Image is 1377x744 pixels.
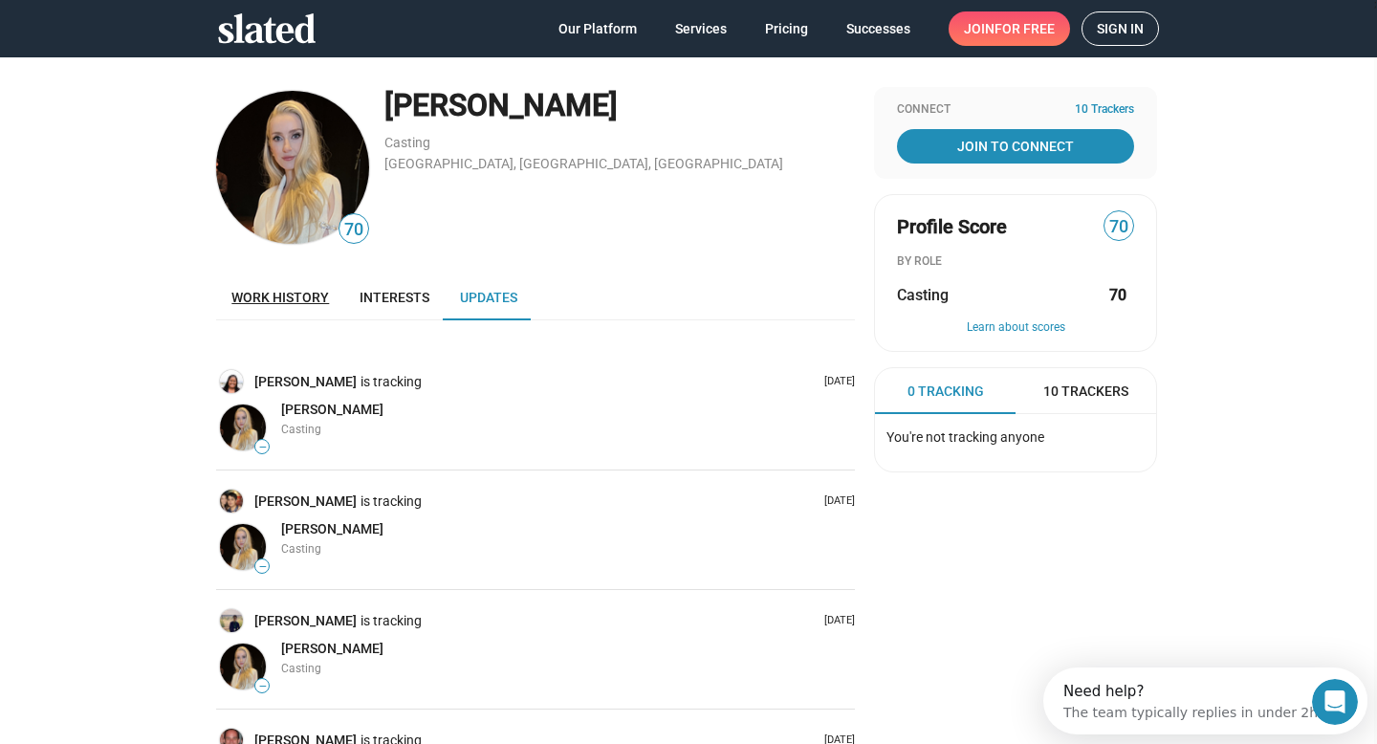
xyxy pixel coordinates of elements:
[20,32,274,52] div: The team typically replies in under 2h
[254,373,361,391] a: [PERSON_NAME]
[1097,12,1144,45] span: Sign in
[886,429,1044,445] span: You're not tracking anyone
[281,641,383,656] span: [PERSON_NAME]
[897,320,1134,336] button: Learn about scores
[675,11,727,46] span: Services
[460,290,517,305] span: Updates
[1043,383,1128,401] span: 10 Trackers
[255,442,269,452] span: —
[384,85,855,126] div: [PERSON_NAME]
[216,274,344,320] a: Work history
[281,520,383,538] a: [PERSON_NAME]
[220,405,266,450] img: Kim Winther
[949,11,1070,46] a: Joinfor free
[220,609,243,632] img: Waylen Lin
[231,290,329,305] span: Work history
[1312,679,1358,725] iframe: Intercom live chat
[994,11,1055,46] span: for free
[817,614,855,628] p: [DATE]
[254,612,361,630] a: [PERSON_NAME]
[558,11,637,46] span: Our Platform
[817,494,855,509] p: [DATE]
[281,542,321,556] span: Casting
[216,91,369,244] img: Kim Winther
[220,490,243,513] img: Jonathan Katzenelson
[1082,11,1159,46] a: Sign in
[765,11,808,46] span: Pricing
[817,375,855,389] p: [DATE]
[846,11,910,46] span: Successes
[281,423,321,436] span: Casting
[255,561,269,572] span: —
[384,135,430,150] a: Casting
[907,383,984,401] span: 0 Tracking
[361,612,426,630] span: is tracking
[897,129,1134,164] a: Join To Connect
[20,16,274,32] div: Need help?
[254,492,361,511] a: [PERSON_NAME]
[360,290,429,305] span: Interests
[255,681,269,691] span: —
[339,217,368,243] span: 70
[344,274,445,320] a: Interests
[897,254,1134,270] div: BY ROLE
[964,11,1055,46] span: Join
[1104,214,1133,240] span: 70
[543,11,652,46] a: Our Platform
[897,285,949,305] span: Casting
[901,129,1130,164] span: Join To Connect
[281,521,383,536] span: [PERSON_NAME]
[750,11,823,46] a: Pricing
[220,644,266,689] img: Kim Winther
[220,370,243,393] img: Jade Richard-Craven
[361,373,426,391] span: is tracking
[281,662,321,675] span: Casting
[831,11,926,46] a: Successes
[897,214,1007,240] span: Profile Score
[384,156,783,171] a: [GEOGRAPHIC_DATA], [GEOGRAPHIC_DATA], [GEOGRAPHIC_DATA]
[445,274,533,320] a: Updates
[1109,285,1126,305] strong: 70
[8,8,331,60] div: Open Intercom Messenger
[1043,667,1367,734] iframe: Intercom live chat discovery launcher
[281,402,383,417] span: [PERSON_NAME]
[281,640,383,658] a: [PERSON_NAME]
[897,102,1134,118] div: Connect
[660,11,742,46] a: Services
[361,492,426,511] span: is tracking
[220,524,266,570] img: Kim Winther
[281,401,383,419] a: [PERSON_NAME]
[1075,102,1134,118] span: 10 Trackers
